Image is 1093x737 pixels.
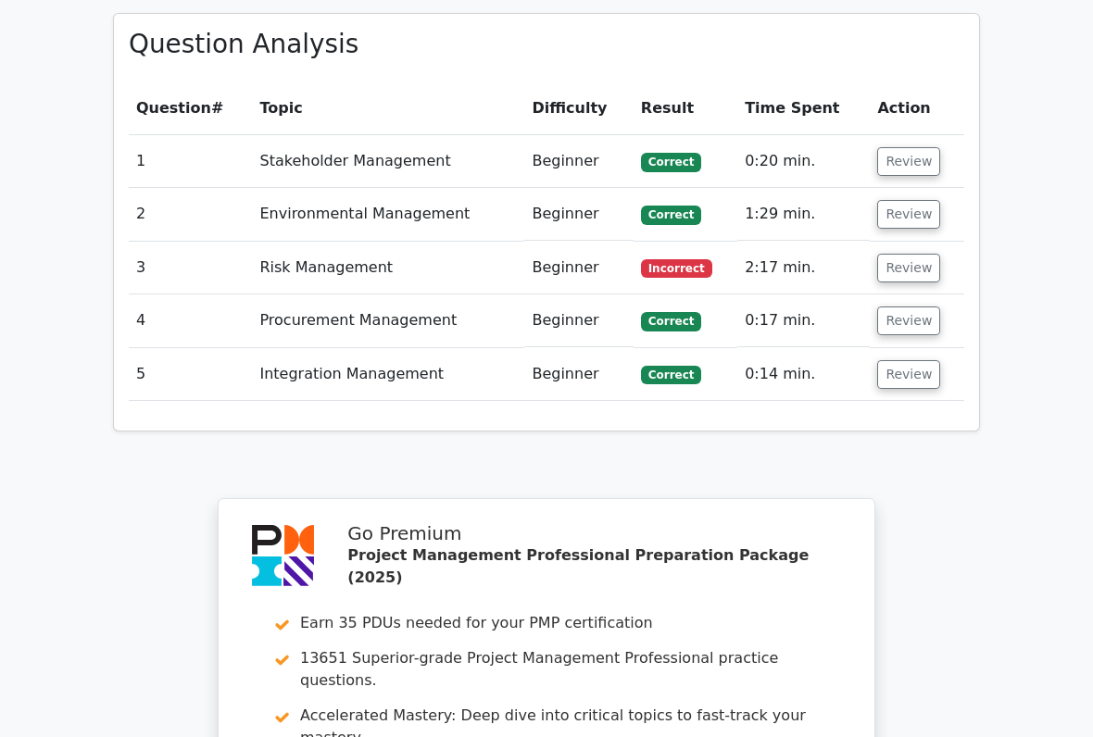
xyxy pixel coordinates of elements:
[737,294,870,347] td: 0:17 min.
[877,147,940,176] button: Review
[252,135,524,188] td: Stakeholder Management
[524,135,633,188] td: Beginner
[877,306,940,335] button: Review
[252,188,524,241] td: Environmental Management
[524,242,633,294] td: Beginner
[641,312,701,331] span: Correct
[129,188,252,241] td: 2
[524,294,633,347] td: Beginner
[641,153,701,171] span: Correct
[129,348,252,401] td: 5
[641,366,701,384] span: Correct
[737,82,870,135] th: Time Spent
[524,348,633,401] td: Beginner
[129,135,252,188] td: 1
[524,82,633,135] th: Difficulty
[877,254,940,282] button: Review
[252,82,524,135] th: Topic
[252,294,524,347] td: Procurement Management
[737,242,870,294] td: 2:17 min.
[877,360,940,389] button: Review
[870,82,964,135] th: Action
[136,99,211,117] span: Question
[252,242,524,294] td: Risk Management
[129,294,252,347] td: 4
[737,135,870,188] td: 0:20 min.
[129,242,252,294] td: 3
[524,188,633,241] td: Beginner
[252,348,524,401] td: Integration Management
[634,82,737,135] th: Result
[737,188,870,241] td: 1:29 min.
[877,200,940,229] button: Review
[737,348,870,401] td: 0:14 min.
[129,82,252,135] th: #
[129,29,964,59] h3: Question Analysis
[641,206,701,224] span: Correct
[641,259,712,278] span: Incorrect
